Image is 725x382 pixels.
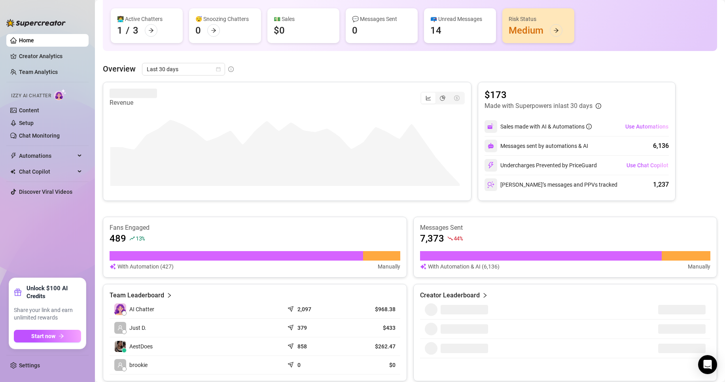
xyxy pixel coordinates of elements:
article: 7,373 [420,232,444,245]
span: send [288,341,295,349]
div: 1 [117,24,123,37]
button: Use Chat Copilot [626,159,669,172]
article: With Automation (427) [117,262,174,271]
a: Home [19,37,34,43]
img: logo-BBDzfeDw.svg [6,19,66,27]
article: 2,097 [297,305,311,313]
img: AestDoes [115,341,126,352]
article: $433 [347,324,396,332]
span: 44 % [454,234,463,242]
span: calendar [216,67,221,72]
span: AestDoes [129,342,153,351]
div: 💵 Sales [274,15,333,23]
img: svg%3e [487,162,494,169]
img: Chat Copilot [10,169,15,174]
div: Messages sent by automations & AI [485,140,588,152]
article: Made with Superpowers in last 30 days [485,101,592,111]
article: Team Leaderboard [110,291,164,300]
div: 0 [195,24,201,37]
span: arrow-right [148,28,154,33]
span: right [482,291,488,300]
article: 379 [297,324,307,332]
img: izzy-ai-chatter-avatar-DDCN_rTZ.svg [114,303,126,315]
div: segmented control [420,92,465,104]
span: dollar-circle [454,95,460,101]
div: Sales made with AI & Automations [500,122,592,131]
span: Use Automations [625,123,668,130]
span: user [117,362,123,368]
button: Start nowarrow-right [14,330,81,342]
span: thunderbolt [10,153,17,159]
span: send [288,360,295,368]
span: Just D. [129,323,146,332]
span: right [167,291,172,300]
span: info-circle [228,66,234,72]
button: Use Automations [625,120,669,133]
img: svg%3e [487,123,494,130]
img: svg%3e [488,143,494,149]
div: 👩‍💻 Active Chatters [117,15,176,23]
article: Creator Leaderboard [420,291,480,300]
span: Chat Copilot [19,165,75,178]
div: 0 [352,24,358,37]
a: Content [19,107,39,113]
article: Overview [103,63,136,75]
span: arrow-right [553,28,559,33]
article: $0 [347,361,396,369]
span: Izzy AI Chatter [11,92,51,100]
span: info-circle [596,103,601,109]
a: Settings [19,362,40,369]
span: Use Chat Copilot [627,162,668,168]
strong: Unlock $100 AI Credits [27,284,81,300]
span: send [288,304,295,312]
article: With Automation & AI (6,136) [428,262,500,271]
span: brookie [129,361,148,369]
span: Start now [31,333,55,339]
span: gift [14,288,22,296]
img: svg%3e [420,262,426,271]
span: line-chart [426,95,431,101]
div: Open Intercom Messenger [698,355,717,374]
a: Team Analytics [19,69,58,75]
img: AI Chatter [54,89,66,100]
img: svg%3e [110,262,116,271]
span: info-circle [586,124,592,129]
div: Risk Status [509,15,568,23]
div: 3 [133,24,138,37]
span: user [117,325,123,331]
article: Messages Sent [420,223,711,232]
div: 💬 Messages Sent [352,15,411,23]
article: Manually [688,262,710,271]
div: 😴 Snoozing Chatters [195,15,255,23]
article: 858 [297,342,307,350]
div: 6,136 [653,141,669,151]
span: AI Chatter [129,305,154,314]
span: arrow-right [211,28,216,33]
article: $968.38 [347,305,396,313]
span: send [288,323,295,331]
div: $0 [274,24,285,37]
div: 1,237 [653,180,669,189]
article: 489 [110,232,126,245]
span: Share your link and earn unlimited rewards [14,306,81,322]
span: 13 % [136,234,145,242]
article: $262.47 [347,342,396,350]
span: Last 30 days [147,63,220,75]
span: Automations [19,149,75,162]
div: Undercharges Prevented by PriceGuard [485,159,597,172]
span: arrow-right [59,333,64,339]
article: 0 [297,361,301,369]
div: 14 [430,24,441,37]
span: pie-chart [440,95,445,101]
div: [PERSON_NAME]’s messages and PPVs tracked [485,178,617,191]
span: rise [129,236,135,241]
img: svg%3e [487,181,494,188]
a: Chat Monitoring [19,132,60,139]
article: Revenue [110,98,157,108]
a: Creator Analytics [19,50,82,62]
article: Manually [378,262,400,271]
div: 📪 Unread Messages [430,15,490,23]
span: fall [447,236,453,241]
article: $173 [485,89,601,101]
article: Fans Engaged [110,223,400,232]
